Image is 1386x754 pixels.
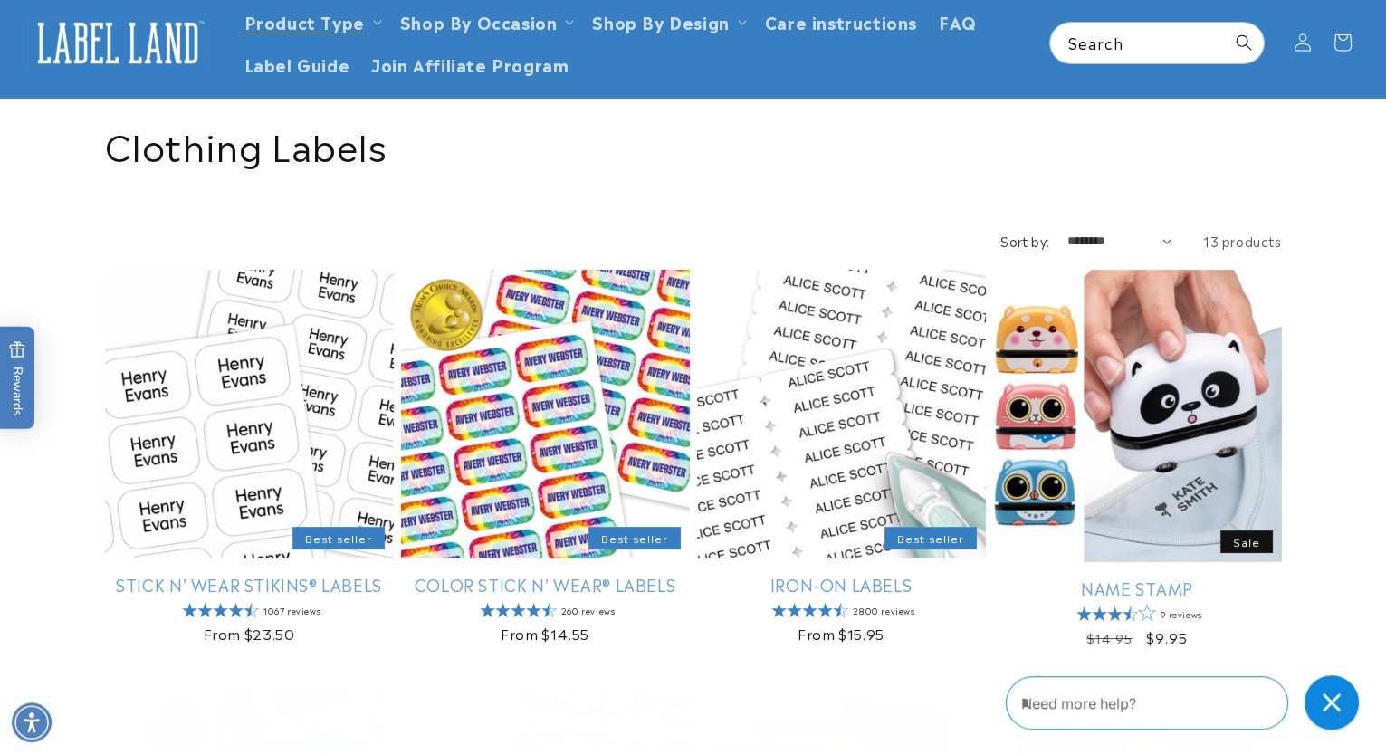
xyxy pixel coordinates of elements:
[360,43,579,85] a: Join Affiliate Program
[1203,232,1282,250] span: 13 products
[105,574,394,595] a: Stick N' Wear Stikins® Labels
[1000,232,1049,250] label: Sort by:
[1006,669,1368,736] iframe: Gorgias Floating Chat
[765,11,917,32] span: Care instructions
[9,340,26,415] span: Rewards
[400,11,558,32] span: Shop By Occasion
[244,53,350,74] span: Label Guide
[105,120,1282,167] h1: Clothing Labels
[21,8,215,78] a: Label Land
[371,53,569,74] span: Join Affiliate Program
[993,577,1282,598] a: Name Stamp
[939,11,977,32] span: FAQ
[244,9,365,33] a: Product Type
[401,574,690,595] a: Color Stick N' Wear® Labels
[234,43,361,85] a: Label Guide
[592,9,729,33] a: Shop By Design
[697,574,986,595] a: Iron-On Labels
[14,609,229,663] iframe: Sign Up via Text for Offers
[1224,23,1264,62] button: Search
[12,702,52,742] div: Accessibility Menu
[27,14,208,71] img: Label Land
